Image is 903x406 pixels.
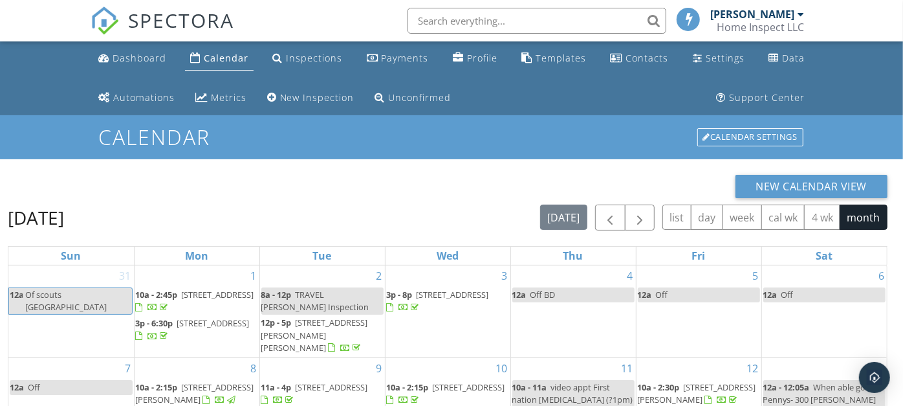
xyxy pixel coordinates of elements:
a: Go to August 31, 2025 [117,265,134,286]
span: 3p - 8p [387,289,413,300]
img: The Best Home Inspection Software - Spectora [91,6,119,35]
button: [DATE] [540,205,587,230]
span: [STREET_ADDRESS][PERSON_NAME][PERSON_NAME] [261,317,368,353]
button: day [691,205,723,230]
a: Go to September 6, 2025 [876,265,887,286]
span: 12a [763,289,778,300]
a: 10a - 2:45p [STREET_ADDRESS] [136,289,254,313]
span: Of scouts [GEOGRAPHIC_DATA] [25,289,107,313]
a: Go to September 7, 2025 [123,358,134,379]
a: Go to September 12, 2025 [745,358,761,379]
a: 3p - 6:30p [STREET_ADDRESS] [136,317,250,341]
a: 10a - 2:45p [STREET_ADDRESS] [136,288,258,315]
span: Off [781,289,794,300]
a: Company Profile [448,47,503,71]
button: list [662,205,691,230]
span: 12a [512,289,527,300]
div: Calendar Settings [697,128,803,146]
a: Go to September 2, 2025 [374,265,385,286]
a: Go to September 1, 2025 [248,265,259,286]
div: Contacts [626,52,669,64]
div: Metrics [211,91,246,104]
a: Friday [690,247,708,265]
td: Go to September 5, 2025 [636,265,761,357]
a: Contacts [605,47,674,71]
a: 3p - 6:30p [STREET_ADDRESS] [136,316,258,344]
div: Data [782,52,805,64]
span: 10a - 2:45p [136,289,178,300]
td: Go to September 3, 2025 [385,265,510,357]
td: Go to August 31, 2025 [8,265,134,357]
button: month [840,205,887,230]
div: Calendar [204,52,248,64]
span: [STREET_ADDRESS] [296,381,368,393]
a: 10a - 2:30p [STREET_ADDRESS][PERSON_NAME] [638,381,756,405]
span: SPECTORA [128,6,234,34]
span: 12p - 5p [261,317,292,328]
div: Home Inspect LLC [717,21,804,34]
a: Calendar [185,47,254,71]
div: Automations [113,91,175,104]
a: Go to September 4, 2025 [625,265,636,286]
span: Off BD [530,289,556,300]
a: Thursday [561,247,586,265]
a: Go to September 5, 2025 [750,265,761,286]
div: [PERSON_NAME] [710,8,794,21]
button: New Calendar View [735,175,888,198]
a: Data [763,47,810,71]
span: [STREET_ADDRESS][PERSON_NAME] [638,381,756,405]
a: Go to September 8, 2025 [248,358,259,379]
td: Go to September 4, 2025 [510,265,636,357]
div: Dashboard [113,52,166,64]
a: Go to September 13, 2025 [870,358,887,379]
a: Go to September 3, 2025 [499,265,510,286]
span: 8a - 12p [261,289,292,300]
span: video appt First nation [MEDICAL_DATA] (?1pm) [512,381,633,405]
td: Go to September 6, 2025 [761,265,887,357]
h2: [DATE] [8,205,64,231]
span: TRAVEL [PERSON_NAME] Inspection [261,289,369,313]
a: Metrics [190,86,252,110]
a: 3p - 8p [STREET_ADDRESS] [387,289,489,313]
td: Go to September 1, 2025 [134,265,259,357]
div: Inspections [286,52,342,64]
a: Dashboard [93,47,171,71]
button: Next month [625,205,655,231]
div: New Inspection [280,91,354,104]
span: [STREET_ADDRESS] [177,317,250,329]
a: 11a - 4p [STREET_ADDRESS] [261,381,368,405]
button: week [723,205,762,230]
a: 10a - 2:15p [STREET_ADDRESS][PERSON_NAME] [136,381,254,405]
a: 10a - 2:15p [STREET_ADDRESS] [387,381,505,405]
div: Support Center [729,91,805,104]
button: 4 wk [804,205,840,230]
div: Profile [467,52,497,64]
span: 10a - 2:15p [136,381,178,393]
a: Monday [182,247,211,265]
span: [STREET_ADDRESS] [417,289,489,300]
span: 10a - 2:30p [638,381,680,393]
span: 12a - 12:05a [763,381,810,393]
a: Templates [516,47,591,71]
a: Unconfirmed [370,86,457,110]
a: Sunday [58,247,83,265]
input: Search everything... [408,8,666,34]
span: 12a [10,381,24,393]
a: Go to September 9, 2025 [374,358,385,379]
div: Unconfirmed [389,91,451,104]
div: Open Intercom Messenger [859,362,890,393]
a: Support Center [711,86,810,110]
a: SPECTORA [91,17,234,45]
div: Settings [706,52,745,64]
span: 12a [638,289,652,300]
span: Off [28,381,40,393]
a: 3p - 8p [STREET_ADDRESS] [387,288,509,315]
td: Go to September 2, 2025 [259,265,385,357]
a: 12p - 5p [STREET_ADDRESS][PERSON_NAME][PERSON_NAME] [261,317,368,353]
span: [STREET_ADDRESS] [182,289,254,300]
span: 3p - 6:30p [136,317,173,329]
button: Previous month [595,205,626,231]
a: New Inspection [262,86,360,110]
a: Go to September 10, 2025 [494,358,510,379]
button: cal wk [761,205,805,230]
